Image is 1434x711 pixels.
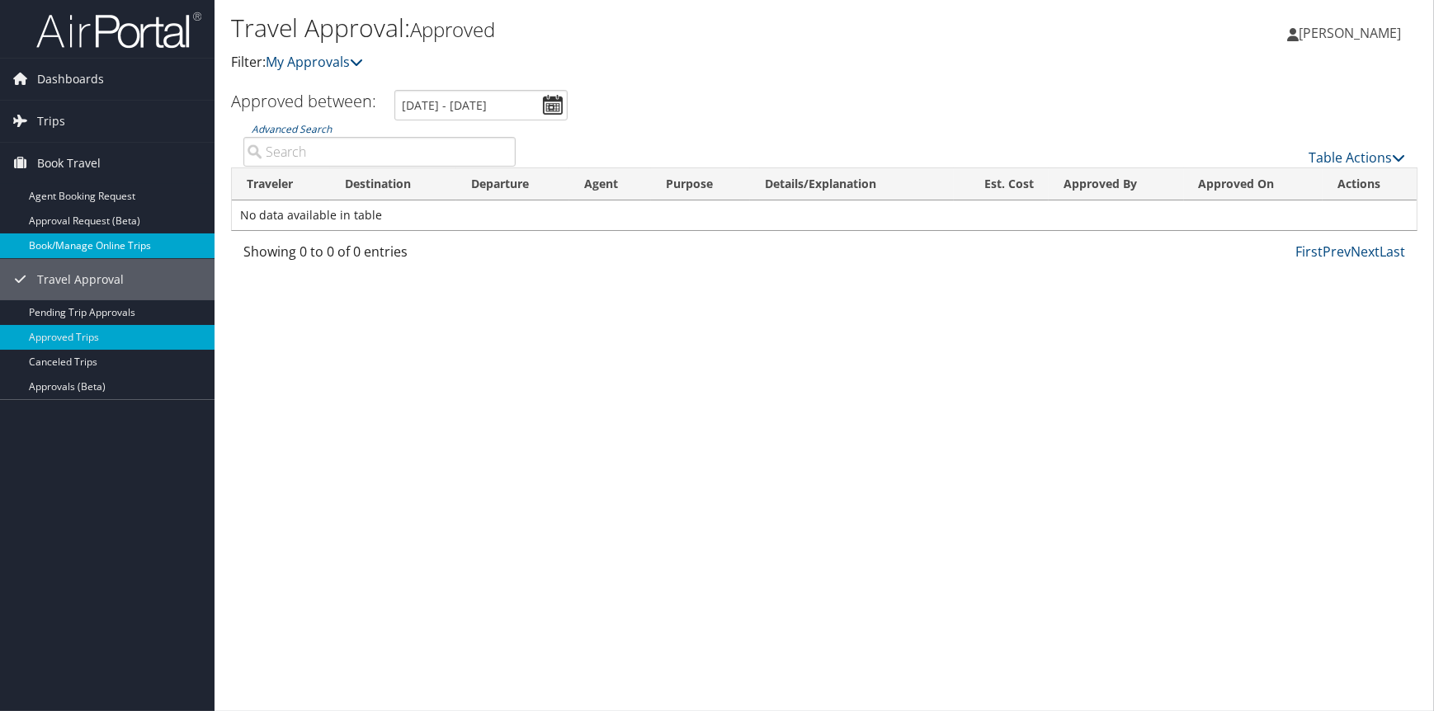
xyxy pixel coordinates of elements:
[231,90,376,112] h3: Approved between:
[231,11,1022,45] h1: Travel Approval:
[1049,168,1184,200] th: Approved By: activate to sort column ascending
[410,16,495,43] small: Approved
[232,200,1417,230] td: No data available in table
[750,168,954,200] th: Details/Explanation
[36,11,201,49] img: airportal-logo.png
[1184,168,1323,200] th: Approved On: activate to sort column ascending
[569,168,651,200] th: Agent
[266,53,363,71] a: My Approvals
[456,168,569,200] th: Departure: activate to sort column ascending
[1287,8,1417,58] a: [PERSON_NAME]
[1380,242,1405,261] a: Last
[1351,242,1380,261] a: Next
[651,168,750,200] th: Purpose
[1323,168,1417,200] th: Actions
[1299,24,1401,42] span: [PERSON_NAME]
[37,101,65,142] span: Trips
[243,242,516,270] div: Showing 0 to 0 of 0 entries
[37,143,101,184] span: Book Travel
[252,122,332,136] a: Advanced Search
[394,90,568,120] input: [DATE] - [DATE]
[37,59,104,100] span: Dashboards
[231,52,1022,73] p: Filter:
[232,168,330,200] th: Traveler: activate to sort column ascending
[1309,148,1405,167] a: Table Actions
[1323,242,1351,261] a: Prev
[954,168,1049,200] th: Est. Cost: activate to sort column ascending
[330,168,456,200] th: Destination: activate to sort column ascending
[37,259,124,300] span: Travel Approval
[1295,242,1323,261] a: First
[243,137,516,167] input: Advanced Search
